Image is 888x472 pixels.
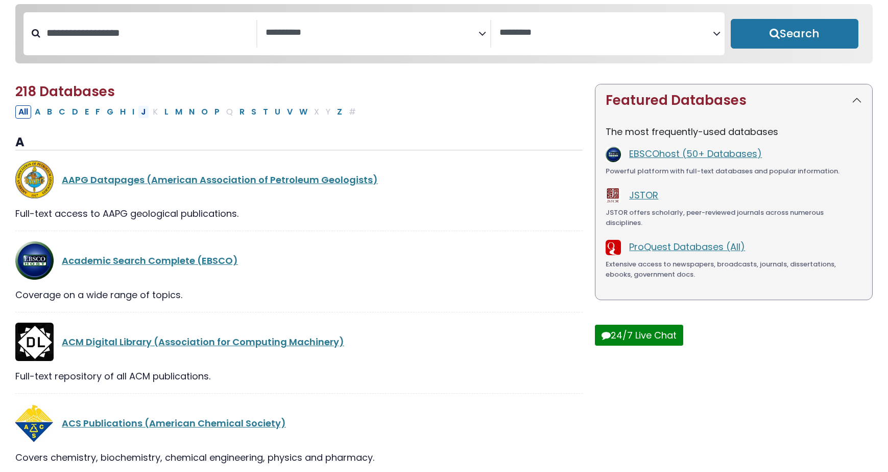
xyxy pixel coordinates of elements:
[334,105,345,119] button: Filter Results Z
[606,166,862,176] div: Powerful platform with full-text databases and popular information.
[40,25,256,41] input: Search database by title or keyword
[606,125,862,139] p: The most frequently-used databases
[606,208,862,228] div: JSTOR offers scholarly, peer-reviewed journals across numerous disciplines.
[731,19,859,49] button: Submit for Search Results
[296,105,310,119] button: Filter Results W
[236,105,248,119] button: Filter Results R
[172,105,185,119] button: Filter Results M
[32,105,43,119] button: Filter Results A
[15,288,583,302] div: Coverage on a wide range of topics.
[15,369,583,383] div: Full-text repository of all ACM publications.
[161,105,172,119] button: Filter Results L
[260,105,271,119] button: Filter Results T
[15,105,360,118] div: Alpha-list to filter by first letter of database name
[15,207,583,220] div: Full-text access to AAPG geological publications.
[499,28,712,38] textarea: Search
[595,325,683,346] button: 24/7 Live Chat
[211,105,223,119] button: Filter Results P
[186,105,198,119] button: Filter Results N
[92,105,103,119] button: Filter Results F
[62,417,286,430] a: ACS Publications (American Chemical Society)
[56,105,68,119] button: Filter Results C
[104,105,116,119] button: Filter Results G
[62,173,378,186] a: AAPG Datapages (American Association of Petroleum Geologists)
[606,259,862,279] div: Extensive access to newspapers, broadcasts, journals, dissertations, ebooks, government docs.
[266,28,478,38] textarea: Search
[82,105,92,119] button: Filter Results E
[248,105,259,119] button: Filter Results S
[198,105,211,119] button: Filter Results O
[284,105,296,119] button: Filter Results V
[272,105,283,119] button: Filter Results U
[595,84,872,117] button: Featured Databases
[15,82,115,101] span: 218 Databases
[15,135,583,150] h3: A
[15,105,31,119] button: All
[69,105,81,119] button: Filter Results D
[129,105,137,119] button: Filter Results I
[117,105,129,119] button: Filter Results H
[62,335,344,348] a: ACM Digital Library (Association for Computing Machinery)
[44,105,55,119] button: Filter Results B
[629,240,745,253] a: ProQuest Databases (All)
[15,4,873,63] nav: Search filters
[62,254,238,267] a: Academic Search Complete (EBSCO)
[629,189,658,201] a: JSTOR
[629,147,762,160] a: EBSCOhost (50+ Databases)
[15,451,583,464] div: Covers chemistry, biochemistry, chemical engineering, physics and pharmacy.
[138,105,149,119] button: Filter Results J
